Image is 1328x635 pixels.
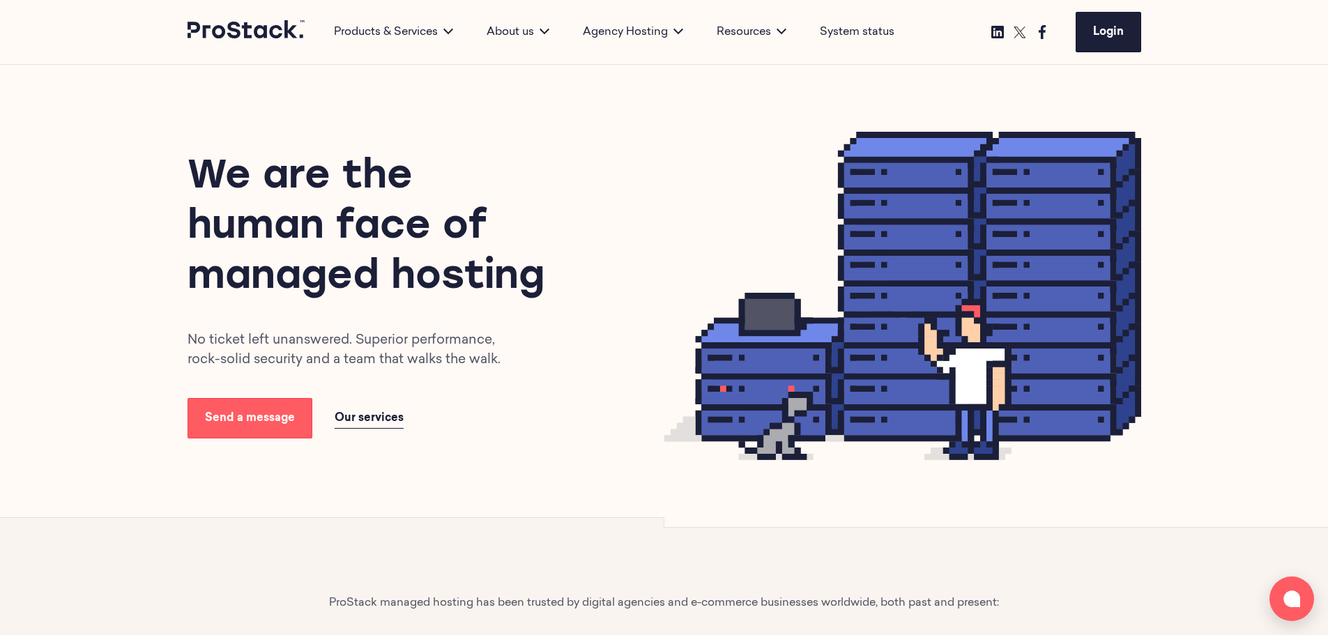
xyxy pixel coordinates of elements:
[470,24,566,40] div: About us
[820,24,894,40] a: System status
[1093,26,1124,38] span: Login
[1269,576,1314,621] button: Open chat window
[317,24,470,40] div: Products & Services
[335,408,404,429] a: Our services
[700,24,803,40] div: Resources
[329,595,999,611] p: ProStack managed hosting has been trusted by digital agencies and e-commerce businesses worldwide...
[188,153,553,303] h1: We are the human face of managed hosting
[188,20,306,44] a: Prostack logo
[335,413,404,424] span: Our services
[1076,12,1141,52] a: Login
[188,331,517,370] p: No ticket left unanswered. Superior performance, rock-solid security and a team that walks the walk.
[566,24,700,40] div: Agency Hosting
[205,413,295,424] span: Send a message
[188,398,312,438] a: Send a message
